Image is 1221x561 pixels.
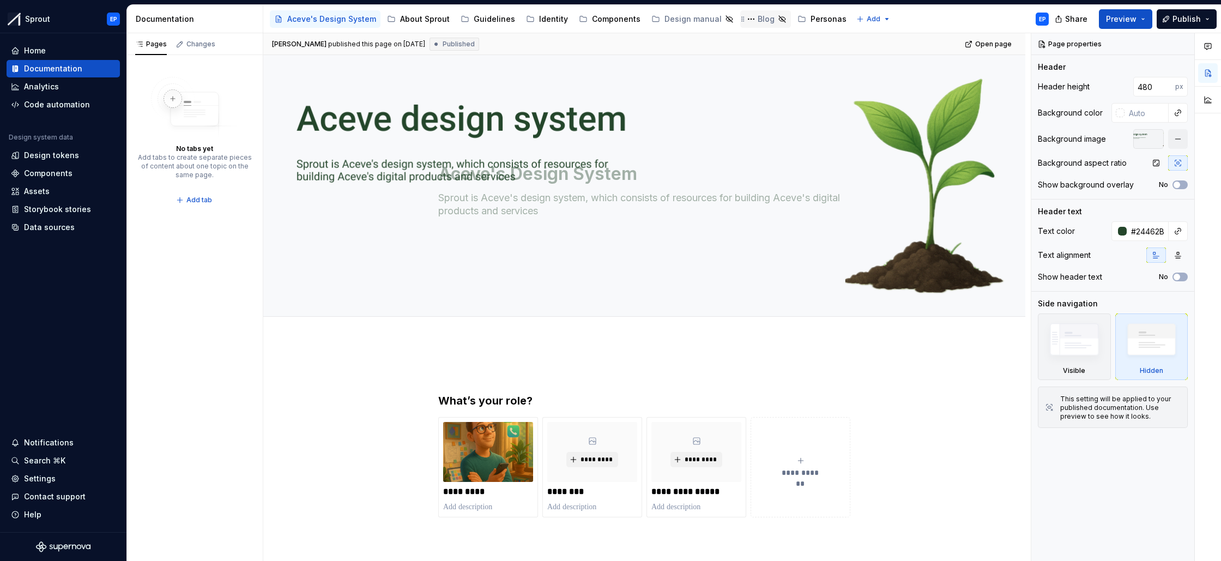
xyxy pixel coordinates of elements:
[24,150,79,161] div: Design tokens
[7,219,120,236] a: Data sources
[272,40,327,49] span: [PERSON_NAME]
[1038,250,1091,261] div: Text alignment
[24,509,41,520] div: Help
[137,153,252,179] div: Add tabs to create separate pieces of content about one topic on the same page.
[575,10,645,28] a: Components
[443,40,475,49] span: Published
[740,10,791,28] a: Blog
[539,14,568,25] div: Identity
[7,452,120,469] button: Search ⌘K
[436,161,848,187] textarea: Aceve's Design System
[474,14,515,25] div: Guidelines
[1125,103,1169,123] input: Auto
[975,40,1012,49] span: Open page
[1038,134,1106,144] div: Background image
[2,7,124,31] button: SproutEP
[1038,81,1090,92] div: Header height
[9,133,73,142] div: Design system data
[1127,221,1169,241] input: Auto
[1038,62,1066,73] div: Header
[24,491,86,502] div: Contact support
[522,10,572,28] a: Identity
[110,15,117,23] div: EP
[7,42,120,59] a: Home
[793,10,851,28] a: Personas
[853,11,894,27] button: Add
[7,96,120,113] a: Code automation
[1159,180,1168,189] label: No
[24,168,72,179] div: Components
[270,8,851,30] div: Page tree
[7,183,120,200] a: Assets
[1115,313,1188,380] div: Hidden
[173,192,217,208] button: Add tab
[24,473,56,484] div: Settings
[1159,273,1168,281] label: No
[1038,158,1127,168] div: Background aspect ratio
[24,45,46,56] div: Home
[758,14,775,25] div: Blog
[270,10,380,28] a: Aceve's Design System
[1038,272,1102,282] div: Show header text
[1038,179,1134,190] div: Show background overlay
[24,455,65,466] div: Search ⌘K
[438,393,850,408] h3: What’s your role?
[436,189,848,220] textarea: Sprout is Aceve's design system, which consists of resources for building Aceve's digital product...
[7,488,120,505] button: Contact support
[1172,14,1201,25] span: Publish
[328,40,425,49] div: published this page on [DATE]
[8,13,21,26] img: b6c2a6ff-03c2-4811-897b-2ef07e5e0e51.png
[7,506,120,523] button: Help
[24,222,75,233] div: Data sources
[24,63,82,74] div: Documentation
[1039,15,1046,23] div: EP
[1065,14,1087,25] span: Share
[1038,226,1075,237] div: Text color
[7,470,120,487] a: Settings
[7,165,120,182] a: Components
[7,60,120,77] a: Documentation
[25,14,50,25] div: Sprout
[24,204,91,215] div: Storybook stories
[186,196,212,204] span: Add tab
[1038,313,1111,380] div: Visible
[647,10,738,28] a: Design manual
[1038,107,1103,118] div: Background color
[1133,77,1175,96] input: Auto
[811,14,847,25] div: Personas
[1038,206,1082,217] div: Header text
[287,14,376,25] div: Aceve's Design System
[7,434,120,451] button: Notifications
[36,541,90,552] svg: Supernova Logo
[1140,366,1163,375] div: Hidden
[1038,298,1098,309] div: Side navigation
[7,78,120,95] a: Analytics
[456,10,519,28] a: Guidelines
[136,14,258,25] div: Documentation
[1157,9,1217,29] button: Publish
[24,437,74,448] div: Notifications
[1060,395,1181,421] div: This setting will be applied to your published documentation. Use preview to see how it looks.
[1099,9,1152,29] button: Preview
[383,10,454,28] a: About Sprout
[7,201,120,218] a: Storybook stories
[24,81,59,92] div: Analytics
[400,14,450,25] div: About Sprout
[1063,366,1085,375] div: Visible
[443,422,533,482] img: 53eb1a43-2f90-4776-aaed-b2fd30958388.png
[24,99,90,110] div: Code automation
[186,40,215,49] div: Changes
[7,147,120,164] a: Design tokens
[1106,14,1137,25] span: Preview
[1049,9,1095,29] button: Share
[962,37,1017,52] a: Open page
[1175,82,1183,91] p: px
[176,144,213,153] div: No tabs yet
[135,40,167,49] div: Pages
[24,186,50,197] div: Assets
[592,14,640,25] div: Components
[664,14,722,25] div: Design manual
[867,15,880,23] span: Add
